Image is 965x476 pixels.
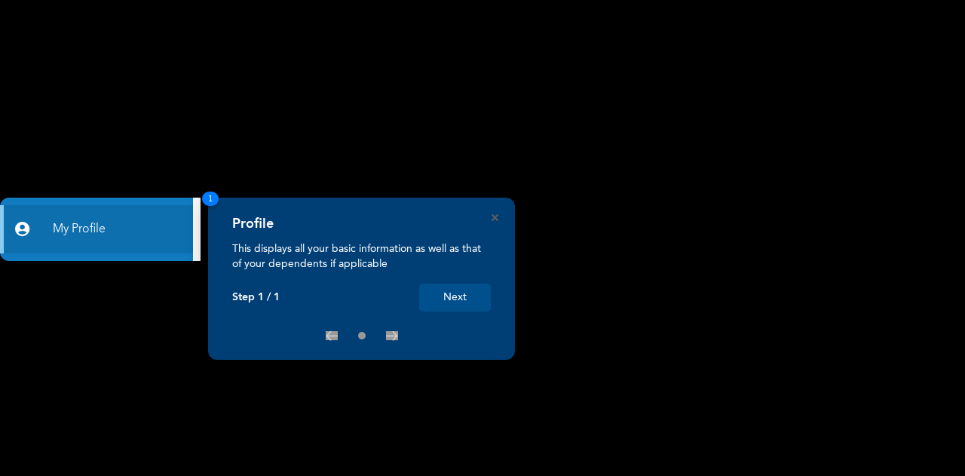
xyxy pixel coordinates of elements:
[202,192,219,206] span: 1
[232,216,274,232] h4: Profile
[492,214,498,221] button: Close
[232,241,491,272] p: This displays all your basic information as well as that of your dependents if applicable
[232,291,280,304] p: Step 1 / 1
[419,284,491,312] button: Next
